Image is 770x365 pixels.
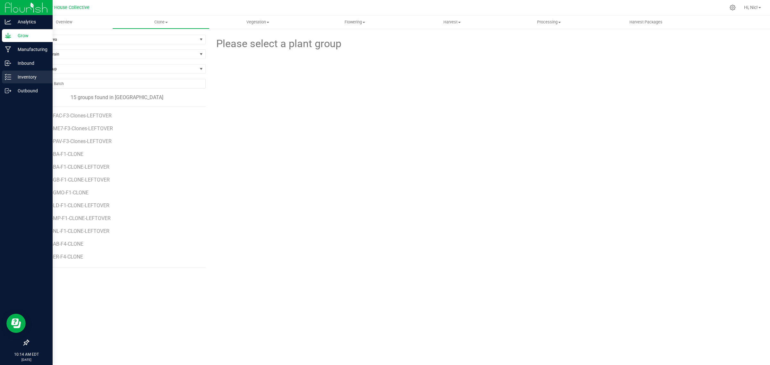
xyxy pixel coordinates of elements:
[42,164,109,170] span: H47-BA-F1-CLONE-LEFTOVER
[29,64,197,73] span: Find a Group
[597,15,694,29] a: Harvest Packages
[404,15,501,29] a: Harvest
[197,35,205,44] span: select
[15,15,112,29] a: Overview
[47,19,81,25] span: Overview
[42,202,109,208] span: H47-LD-F1-CLONE-LEFTOVER
[42,190,89,196] span: H47-GMO-F1-CLONE
[42,215,111,221] span: H47-MP-F1-CLONE-LEFTOVER
[307,19,403,25] span: Flowering
[5,74,11,80] inline-svg: Inventory
[42,151,83,157] span: H47-BA-F1-CLONE
[29,35,197,44] span: Filter by Area
[6,314,26,333] iframe: Resource center
[42,138,112,144] span: H46-PAV-F3-Clones-LEFTOVER
[729,4,737,11] div: Manage settings
[42,125,113,132] span: H46-ME7-F3-Clones-LEFTOVER
[11,59,50,67] p: Inbound
[11,18,50,26] p: Analytics
[42,113,112,119] span: H46-FAC-F3-Clones-LEFTOVER
[5,19,11,25] inline-svg: Analytics
[5,46,11,53] inline-svg: Manufacturing
[29,79,205,88] input: NO DATA FOUND
[5,60,11,66] inline-svg: Inbound
[42,177,110,183] span: H47-GB-F1-CLONE-LEFTOVER
[11,87,50,95] p: Outbound
[306,15,403,29] a: Flowering
[113,19,209,25] span: Clone
[42,241,83,247] span: H48-AB-F4-CLONE
[404,19,500,25] span: Harvest
[5,88,11,94] inline-svg: Outbound
[42,267,89,273] span: H48-GMO-F4-CLONE
[11,46,50,53] p: Manufacturing
[501,15,597,29] a: Processing
[501,19,597,25] span: Processing
[3,357,50,362] p: [DATE]
[210,19,306,25] span: Vegetation
[11,32,50,39] p: Grow
[210,15,306,29] a: Vegetation
[112,15,209,29] a: Clone
[5,32,11,39] inline-svg: Grow
[42,228,109,234] span: H47-NL-F1-CLONE-LEFTOVER
[11,73,50,81] p: Inventory
[215,36,341,52] span: Please select a plant group
[744,5,758,10] span: Hi, Nic!
[42,5,90,10] span: Arbor House Collective
[42,254,83,260] span: H48-ER-F4-CLONE
[28,94,206,101] div: 15 groups found in [GEOGRAPHIC_DATA]
[621,19,671,25] span: Harvest Packages
[29,50,197,59] span: Filter by Strain
[3,352,50,357] p: 10:14 AM EDT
